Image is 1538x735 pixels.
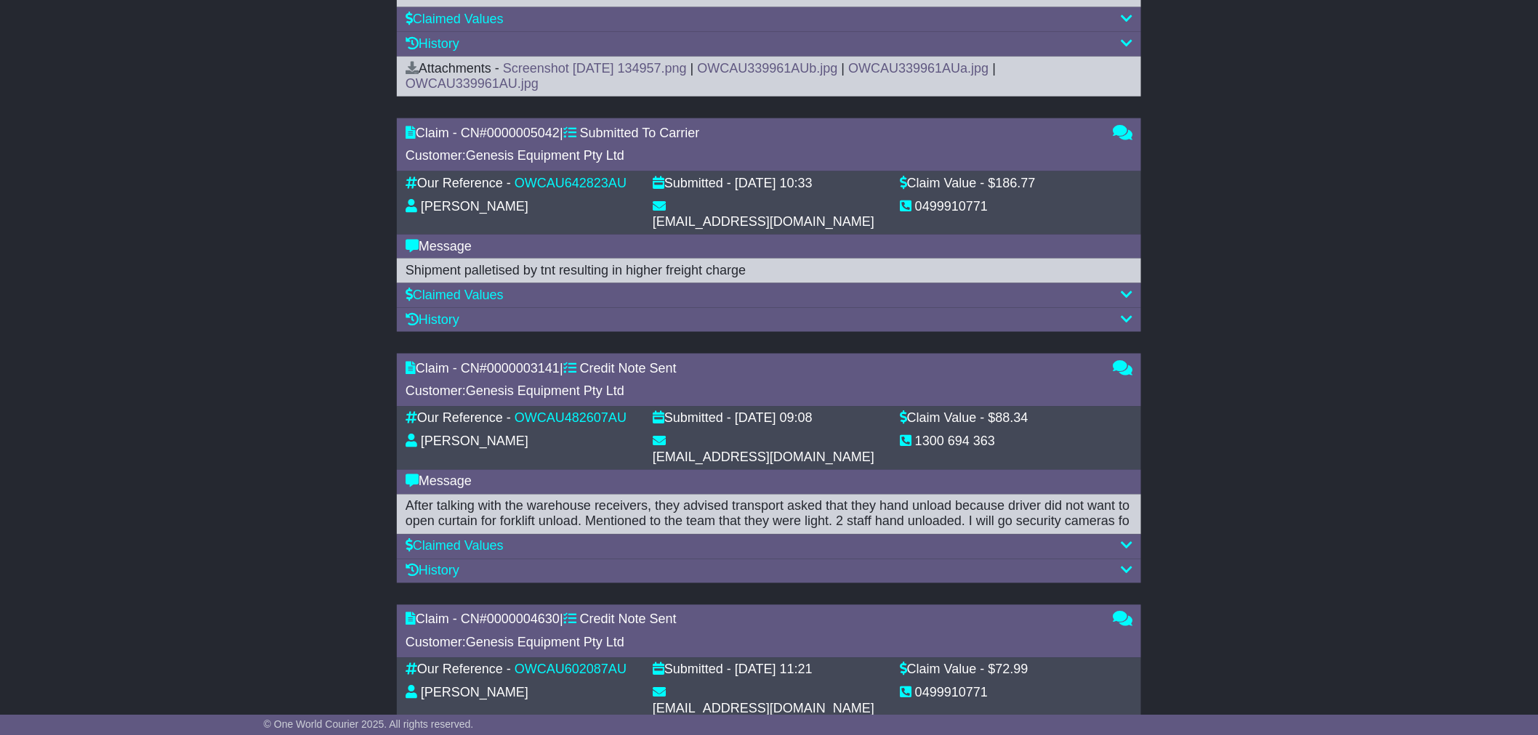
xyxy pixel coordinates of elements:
[487,126,560,140] span: 0000005042
[580,612,677,627] span: Credit Note Sent
[421,686,528,702] div: [PERSON_NAME]
[406,61,499,76] span: Attachments -
[406,36,459,51] a: History
[900,411,985,427] div: Claim Value -
[466,148,624,163] span: Genesis Equipment Pty Ltd
[900,176,985,192] div: Claim Value -
[653,450,874,466] div: [EMAIL_ADDRESS][DOMAIN_NAME]
[406,36,1132,52] div: History
[653,662,731,678] div: Submitted -
[993,61,997,76] span: |
[515,411,627,426] a: OWCAU482607AU
[406,564,1132,580] div: History
[406,126,1098,142] div: Claim - CN# |
[406,474,1132,490] div: Message
[406,612,1098,628] div: Claim - CN# |
[487,361,560,375] span: 0000003141
[653,176,731,192] div: Submitted -
[406,12,504,26] a: Claimed Values
[735,176,813,192] div: [DATE] 10:33
[406,662,511,678] div: Our Reference -
[406,288,504,302] a: Claimed Values
[487,612,560,627] span: 0000004630
[406,263,1132,279] div: Shipment palletised by tnt resulting in higher freight charge
[406,76,539,91] a: OWCAU339961AU.jpg
[406,539,504,553] a: Claimed Values
[406,176,511,192] div: Our Reference -
[406,148,1098,164] div: Customer:
[848,61,989,76] a: OWCAU339961AUa.jpg
[915,686,988,702] div: 0499910771
[900,662,985,678] div: Claim Value -
[515,662,627,677] a: OWCAU602087AU
[406,239,1132,255] div: Message
[406,288,1132,304] div: Claimed Values
[406,564,459,578] a: History
[698,61,838,76] a: OWCAU339961AUb.jpg
[915,199,988,215] div: 0499910771
[735,662,813,678] div: [DATE] 11:21
[466,384,624,399] span: Genesis Equipment Pty Ltd
[406,499,1132,530] div: After talking with the warehouse receivers, they advised transport asked that they hand unload be...
[466,635,624,650] span: Genesis Equipment Pty Ltd
[421,434,528,450] div: [PERSON_NAME]
[503,61,687,76] a: Screenshot [DATE] 134957.png
[989,176,1036,192] div: $186.77
[653,411,731,427] div: Submitted -
[406,12,1132,28] div: Claimed Values
[264,718,474,730] span: © One World Courier 2025. All rights reserved.
[842,61,845,76] span: |
[406,411,511,427] div: Our Reference -
[406,384,1098,400] div: Customer:
[653,702,874,718] div: [EMAIL_ADDRESS][DOMAIN_NAME]
[989,411,1028,427] div: $88.34
[989,662,1028,678] div: $72.99
[406,312,1132,328] div: History
[735,411,813,427] div: [DATE] 09:08
[406,635,1098,651] div: Customer:
[406,361,1098,377] div: Claim - CN# |
[406,312,459,327] a: History
[691,61,694,76] span: |
[406,539,1132,555] div: Claimed Values
[915,434,995,450] div: 1300 694 363
[515,176,627,190] a: OWCAU642823AU
[580,361,677,375] span: Credit Note Sent
[580,126,700,140] span: Submitted To Carrier
[653,214,874,230] div: [EMAIL_ADDRESS][DOMAIN_NAME]
[421,199,528,215] div: [PERSON_NAME]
